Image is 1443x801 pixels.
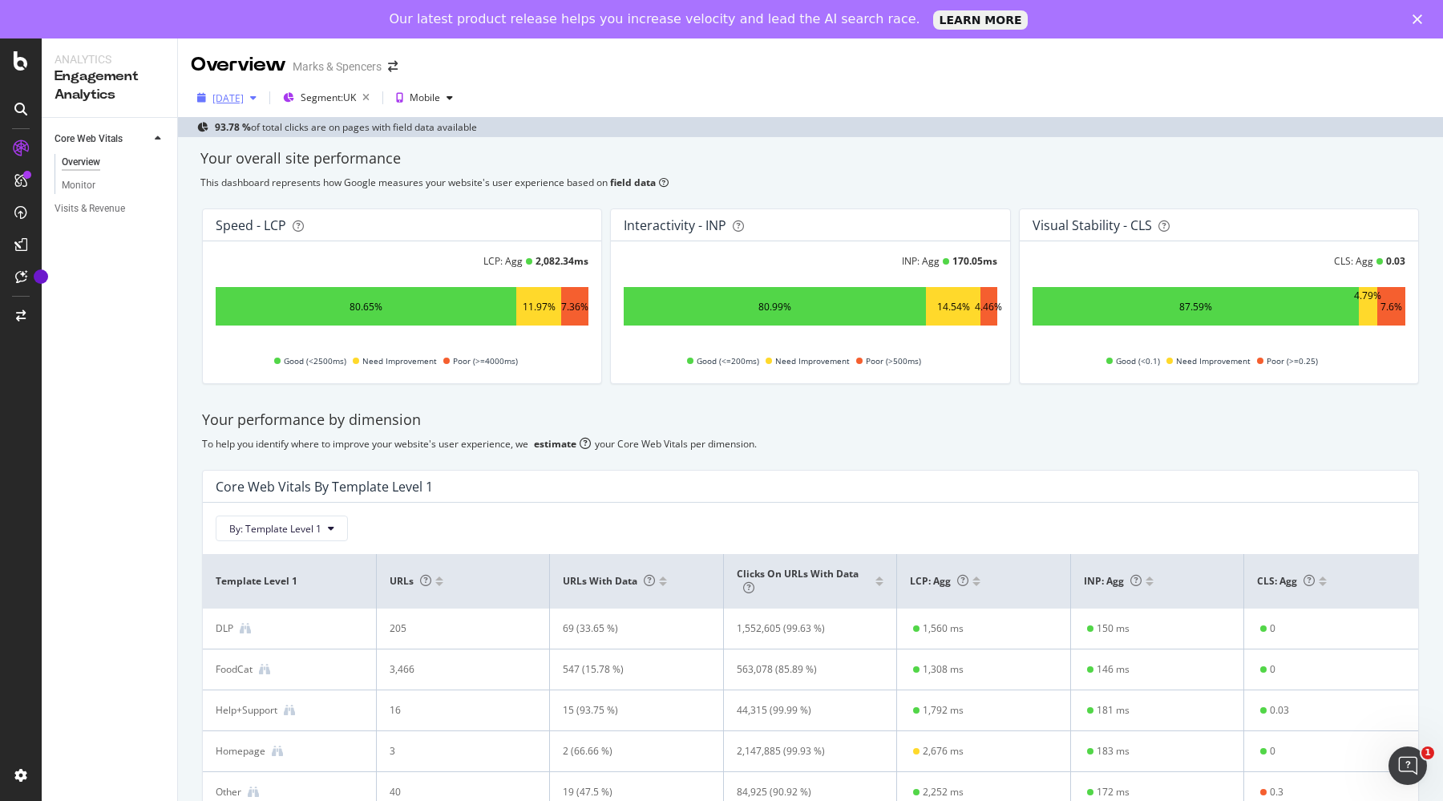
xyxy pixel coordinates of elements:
div: 40 [390,785,522,799]
div: 1,560 ms [923,621,964,636]
div: Marks & Spencers [293,59,382,75]
div: Visits & Revenue [55,200,125,217]
span: Segment: UK [301,91,356,104]
div: Homepage [216,744,265,759]
span: LCP: Agg [910,574,968,588]
div: 15 (93.75 %) [563,703,695,718]
div: 2 (66.66 %) [563,744,695,759]
div: Overview [62,154,100,171]
div: 7.36% [561,300,588,314]
iframe: Intercom live chat [1388,746,1427,785]
div: Interactivity - INP [624,217,726,233]
button: By: Template Level 1 [216,516,348,541]
div: 0.03 [1386,254,1405,268]
span: Good (<=200ms) [697,351,759,370]
a: LEARN MORE [933,10,1029,30]
span: Template Level 1 [216,574,359,589]
div: 16 [390,703,522,718]
div: INP: Agg [902,254,940,268]
div: 44,315 (99.99 %) [737,703,869,718]
div: 0 [1270,744,1275,759]
div: 183 ms [1097,744,1130,759]
div: 181 ms [1097,703,1130,718]
div: Tooltip anchor [34,269,48,284]
div: LCP: Agg [483,254,523,268]
div: Your overall site performance [200,148,1421,169]
span: CLS: Agg [1257,574,1315,588]
div: Core Web Vitals By Template Level 1 [216,479,433,495]
div: 19 (47.5 %) [563,785,695,799]
div: 1,792 ms [923,703,964,718]
span: INP: Agg [1084,574,1142,588]
div: of total clicks are on pages with field data available [215,120,477,134]
span: Good (<0.1) [1116,351,1160,370]
div: 11.97% [523,300,556,314]
div: Overview [191,51,286,79]
b: field data [610,176,656,189]
div: 547 (15.78 %) [563,662,695,677]
span: URLs [390,574,431,588]
div: estimate [534,437,576,451]
div: Analytics [55,51,164,67]
span: Need Improvement [775,351,850,370]
div: Monitor [62,177,95,194]
div: 205 [390,621,522,636]
a: Monitor [62,177,166,194]
div: 3 [390,744,522,759]
div: 4.46% [975,300,1002,314]
a: Overview [62,154,166,171]
div: This dashboard represents how Google measures your website's user experience based on [200,176,1421,189]
span: Poor (>500ms) [866,351,921,370]
div: CLS: Agg [1334,254,1373,268]
span: Clicks on URLs with data [737,567,859,595]
div: 2,676 ms [923,744,964,759]
span: Poor (>=0.25) [1267,351,1318,370]
div: 0.03 [1270,703,1289,718]
div: 0 [1270,621,1275,636]
span: Need Improvement [1176,351,1251,370]
span: By: Template Level 1 [229,522,321,536]
b: 93.78 % [215,120,251,134]
div: 0.3 [1270,785,1283,799]
div: 2,082.34 ms [536,254,588,268]
div: 172 ms [1097,785,1130,799]
div: 7.6% [1380,300,1402,314]
div: 4.79% [1354,289,1381,324]
div: 146 ms [1097,662,1130,677]
div: 84,925 (90.92 %) [737,785,869,799]
div: Visual Stability - CLS [1033,217,1152,233]
div: Our latest product release helps you increase velocity and lead the AI search race. [390,11,920,27]
span: 1 [1421,746,1434,759]
div: 80.99% [758,300,791,314]
div: 87.59% [1179,300,1212,314]
div: 80.65% [350,300,382,314]
div: Your performance by dimension [202,410,1419,431]
div: 1,308 ms [923,662,964,677]
div: Close [1413,14,1429,24]
div: Engagement Analytics [55,67,164,104]
span: Poor (>=4000ms) [453,351,518,370]
div: Core Web Vitals [55,131,123,148]
div: Speed - LCP [216,217,286,233]
div: [DATE] [212,91,244,105]
div: Help+Support [216,703,277,718]
div: 2,252 ms [923,785,964,799]
div: 3,466 [390,662,522,677]
div: 2,147,885 (99.93 %) [737,744,869,759]
a: Core Web Vitals [55,131,150,148]
span: Need Improvement [362,351,437,370]
span: URLs with data [563,574,655,588]
div: FoodCat [216,662,253,677]
a: Visits & Revenue [55,200,166,217]
div: 170.05 ms [952,254,997,268]
button: Mobile [390,85,459,111]
span: Good (<2500ms) [284,351,346,370]
div: 14.54% [937,300,970,314]
button: [DATE] [191,85,263,111]
div: To help you identify where to improve your website's user experience, we your Core Web Vitals per... [202,437,1419,451]
div: 563,078 (85.89 %) [737,662,869,677]
button: Segment:UK [277,85,376,111]
div: 150 ms [1097,621,1130,636]
div: Other [216,785,241,799]
div: arrow-right-arrow-left [388,61,398,72]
